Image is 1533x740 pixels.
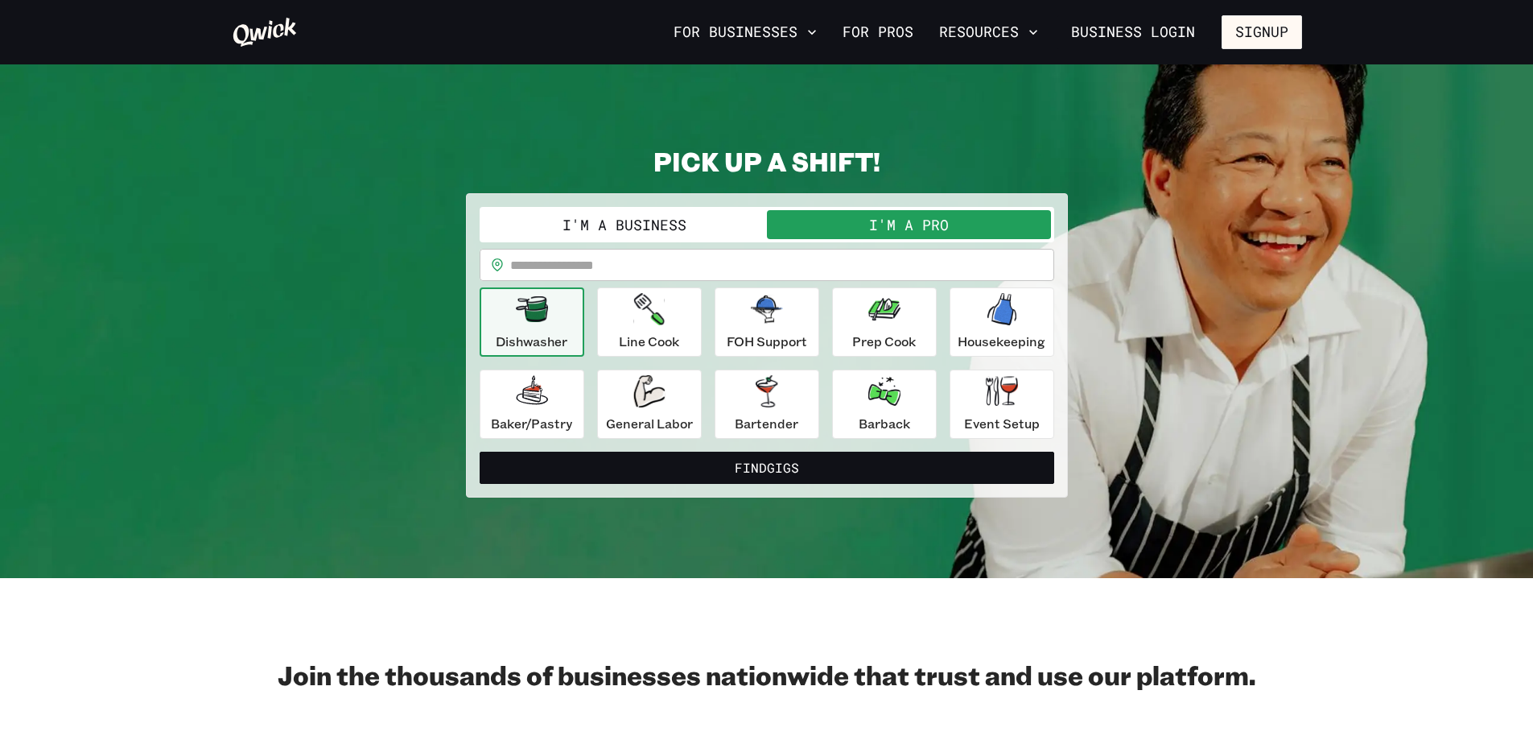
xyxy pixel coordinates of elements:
button: Prep Cook [832,287,937,357]
button: For Businesses [667,19,823,46]
h2: PICK UP A SHIFT! [466,145,1068,177]
p: Baker/Pastry [491,414,572,433]
button: General Labor [597,370,702,439]
a: Business Login [1057,15,1209,49]
button: I'm a Business [483,210,767,239]
button: Signup [1222,15,1302,49]
button: Housekeeping [950,287,1054,357]
p: Line Cook [619,332,679,351]
button: Bartender [715,370,819,439]
button: I'm a Pro [767,210,1051,239]
button: Baker/Pastry [480,370,584,439]
p: FOH Support [727,332,807,351]
button: Event Setup [950,370,1054,439]
p: Event Setup [964,414,1040,433]
button: FOH Support [715,287,819,357]
button: Dishwasher [480,287,584,357]
p: Housekeeping [958,332,1045,351]
p: Prep Cook [852,332,916,351]
a: For Pros [836,19,920,46]
button: Resources [933,19,1045,46]
h2: Join the thousands of businesses nationwide that trust and use our platform. [232,659,1302,691]
p: Bartender [735,414,798,433]
p: Barback [859,414,910,433]
p: General Labor [606,414,693,433]
button: Barback [832,370,937,439]
button: FindGigs [480,452,1054,484]
button: Line Cook [597,287,702,357]
p: Dishwasher [496,332,567,351]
